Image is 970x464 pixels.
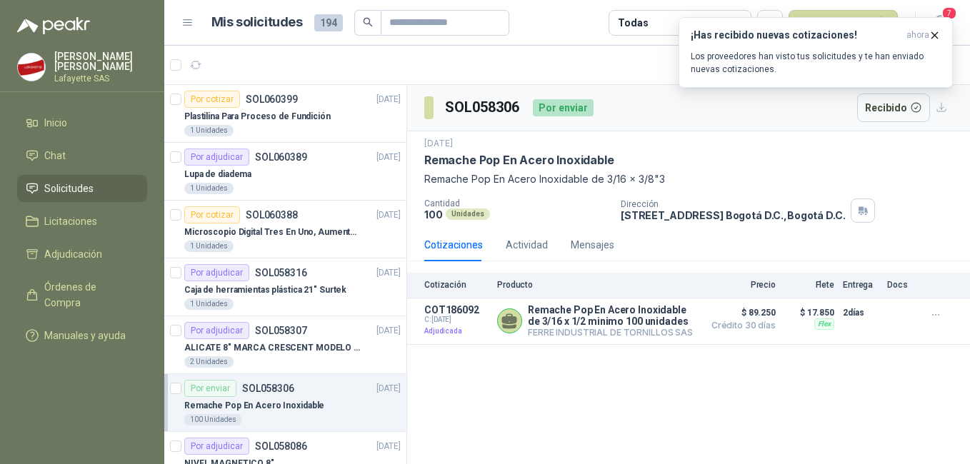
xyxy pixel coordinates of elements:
[17,241,147,268] a: Adjudicación
[376,208,401,222] p: [DATE]
[18,54,45,81] img: Company Logo
[424,280,489,290] p: Cotización
[376,382,401,395] p: [DATE]
[164,258,406,316] a: Por adjudicarSOL058316[DATE] Caja de herramientas plástica 21" Surtek1 Unidades
[184,183,234,194] div: 1 Unidades
[164,143,406,201] a: Por adjudicarSOL060389[DATE] Lupa de diadema1 Unidades
[446,208,490,220] div: Unidades
[424,304,489,316] p: COT186092
[704,321,776,330] span: Crédito 30 días
[54,74,147,83] p: Lafayette SAS
[17,175,147,202] a: Solicitudes
[184,283,346,297] p: Caja de herramientas plástica 21" Surtek
[184,110,331,123] p: Plastilina Para Proceso de Fundición
[814,318,834,330] div: Flex
[242,383,294,393] p: SOL058306
[424,208,443,221] p: 100
[17,208,147,235] a: Licitaciones
[184,341,362,355] p: ALICATE 8" MARCA CRESCENT MODELO 38008tv
[857,94,931,122] button: Recibido
[211,12,303,33] h1: Mis solicitudes
[164,316,406,374] a: Por adjudicarSOL058307[DATE] ALICATE 8" MARCA CRESCENT MODELO 38008tv2 Unidades
[17,142,147,169] a: Chat
[17,322,147,349] a: Manuales y ayuda
[17,273,147,316] a: Órdenes de Compra
[44,181,94,196] span: Solicitudes
[784,304,834,321] p: $ 17.850
[184,380,236,397] div: Por enviar
[184,322,249,339] div: Por adjudicar
[621,199,845,209] p: Dirección
[376,440,401,453] p: [DATE]
[246,210,298,220] p: SOL060388
[184,298,234,310] div: 1 Unidades
[376,151,401,164] p: [DATE]
[184,148,249,166] div: Por adjudicar
[506,237,548,253] div: Actividad
[887,280,916,290] p: Docs
[164,374,406,432] a: Por enviarSOL058306[DATE] Remache Pop En Acero Inoxidable100 Unidades
[44,246,102,262] span: Adjudicación
[255,326,307,336] p: SOL058307
[424,237,483,253] div: Cotizaciones
[691,50,941,76] p: Los proveedores han visto tus solicitudes y te han enviado nuevas cotizaciones.
[424,153,614,168] p: Remache Pop En Acero Inoxidable
[314,14,343,31] span: 194
[184,226,362,239] p: Microscopio Digital Tres En Uno, Aumento De 1000x
[789,10,898,36] button: Nueva solicitud
[533,99,594,116] div: Por enviar
[571,237,614,253] div: Mensajes
[424,316,489,324] span: C: [DATE]
[54,51,147,71] p: [PERSON_NAME] [PERSON_NAME]
[528,327,696,338] p: FERRE INDUSTRIAL DE TORNILLOS SAS
[906,29,929,41] span: ahora
[843,280,879,290] p: Entrega
[618,15,648,31] div: Todas
[376,93,401,106] p: [DATE]
[184,241,234,252] div: 1 Unidades
[184,438,249,455] div: Por adjudicar
[424,171,953,187] p: Remache Pop En Acero Inoxidable de 3/16 x 3/8"3
[255,441,307,451] p: SOL058086
[679,17,953,88] button: ¡Has recibido nuevas cotizaciones!ahora Los proveedores han visto tus solicitudes y te han enviad...
[164,201,406,258] a: Por cotizarSOL060388[DATE] Microscopio Digital Tres En Uno, Aumento De 1000x1 Unidades
[376,266,401,280] p: [DATE]
[424,137,453,151] p: [DATE]
[184,206,240,223] div: Por cotizar
[44,213,97,229] span: Licitaciones
[445,96,521,118] h3: SOL058306
[184,264,249,281] div: Por adjudicar
[528,304,696,327] p: Remache Pop En Acero Inoxidable de 3/16 x 1/2 minimo 100 unidades
[184,168,251,181] p: Lupa de diadema
[44,279,134,311] span: Órdenes de Compra
[784,280,834,290] p: Flete
[621,209,845,221] p: [STREET_ADDRESS] Bogotá D.C. , Bogotá D.C.
[363,17,373,27] span: search
[424,198,609,208] p: Cantidad
[164,85,406,143] a: Por cotizarSOL060399[DATE] Plastilina Para Proceso de Fundición1 Unidades
[184,125,234,136] div: 1 Unidades
[246,94,298,104] p: SOL060399
[704,280,776,290] p: Precio
[17,109,147,136] a: Inicio
[843,304,879,321] p: 2 días
[376,324,401,338] p: [DATE]
[927,10,953,36] button: 7
[704,304,776,321] span: $ 89.250
[184,356,234,368] div: 2 Unidades
[44,115,67,131] span: Inicio
[691,29,901,41] h3: ¡Has recibido nuevas cotizaciones!
[44,148,66,163] span: Chat
[184,91,240,108] div: Por cotizar
[184,414,242,425] div: 100 Unidades
[941,6,957,20] span: 7
[255,152,307,162] p: SOL060389
[184,399,324,413] p: Remache Pop En Acero Inoxidable
[17,17,90,34] img: Logo peakr
[44,328,126,343] span: Manuales y ayuda
[255,268,307,278] p: SOL058316
[424,324,489,338] p: Adjudicada
[497,280,696,290] p: Producto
